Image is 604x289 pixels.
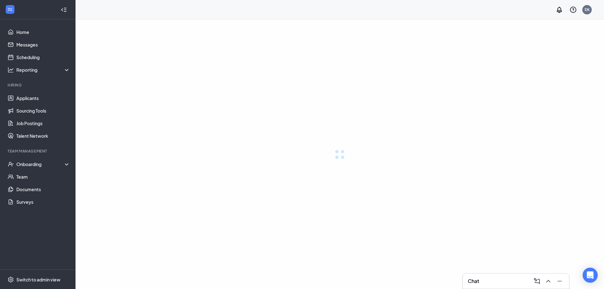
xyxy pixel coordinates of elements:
[554,276,564,286] button: Minimize
[16,67,70,73] div: Reporting
[545,277,552,285] svg: ChevronUp
[468,278,479,285] h3: Chat
[8,276,14,283] svg: Settings
[16,170,70,183] a: Team
[533,277,541,285] svg: ComposeMessage
[569,6,577,14] svg: QuestionInfo
[556,277,563,285] svg: Minimize
[8,82,69,88] div: Hiring
[16,26,70,38] a: Home
[16,117,70,130] a: Job Postings
[556,6,563,14] svg: Notifications
[8,161,14,167] svg: UserCheck
[16,38,70,51] a: Messages
[583,268,598,283] div: Open Intercom Messenger
[16,51,70,64] a: Scheduling
[61,7,67,13] svg: Collapse
[16,196,70,208] a: Surveys
[16,92,70,104] a: Applicants
[7,6,13,13] svg: WorkstreamLogo
[531,276,541,286] button: ComposeMessage
[16,276,60,283] div: Switch to admin view
[16,130,70,142] a: Talent Network
[8,67,14,73] svg: Analysis
[16,161,70,167] div: Onboarding
[8,148,69,154] div: Team Management
[16,104,70,117] a: Sourcing Tools
[543,276,553,286] button: ChevronUp
[584,7,590,12] div: SK
[16,183,70,196] a: Documents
